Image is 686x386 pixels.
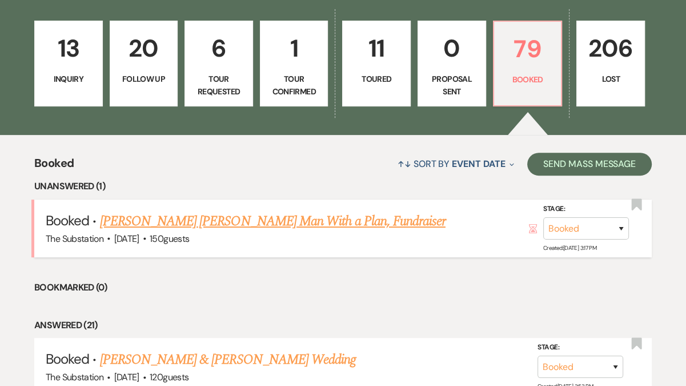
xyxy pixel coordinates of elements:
a: 13Inquiry [34,21,103,106]
span: The Substation [46,233,103,245]
label: Stage: [537,341,623,354]
p: Inquiry [42,73,95,85]
p: Toured [350,73,403,85]
span: Created: [DATE] 3:17 PM [543,244,596,252]
label: Stage: [543,202,629,215]
a: 1Tour Confirmed [260,21,328,106]
a: 0Proposal Sent [418,21,486,106]
a: [PERSON_NAME] & [PERSON_NAME] Wedding [100,349,356,370]
li: Answered (21) [34,318,652,333]
span: 150 guests [150,233,189,245]
span: Event Date [452,158,505,170]
p: Follow Up [117,73,171,85]
span: Booked [34,154,74,179]
p: Proposal Sent [425,73,479,98]
a: 79Booked [493,21,563,106]
button: Send Mass Message [527,153,652,176]
li: Unanswered (1) [34,179,652,194]
li: Bookmarked (0) [34,280,652,295]
a: 6Tour Requested [184,21,253,106]
span: Booked [46,212,89,229]
button: Sort By Event Date [393,149,519,179]
a: 20Follow Up [110,21,178,106]
span: The Substation [46,371,103,383]
span: [DATE] [114,233,139,245]
p: 20 [117,29,171,67]
p: 6 [192,29,246,67]
p: 206 [584,29,637,67]
p: Booked [501,73,555,86]
p: 0 [425,29,479,67]
a: 11Toured [342,21,411,106]
a: [PERSON_NAME] [PERSON_NAME] Man With a Plan, Fundraiser [100,211,446,232]
span: Booked [46,350,89,368]
p: Lost [584,73,637,85]
p: Tour Confirmed [267,73,321,98]
p: 13 [42,29,95,67]
p: 1 [267,29,321,67]
span: [DATE] [114,371,139,383]
span: ↑↓ [398,158,411,170]
p: 11 [350,29,403,67]
p: 79 [501,30,555,68]
p: Tour Requested [192,73,246,98]
a: 206Lost [576,21,645,106]
span: 120 guests [150,371,188,383]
